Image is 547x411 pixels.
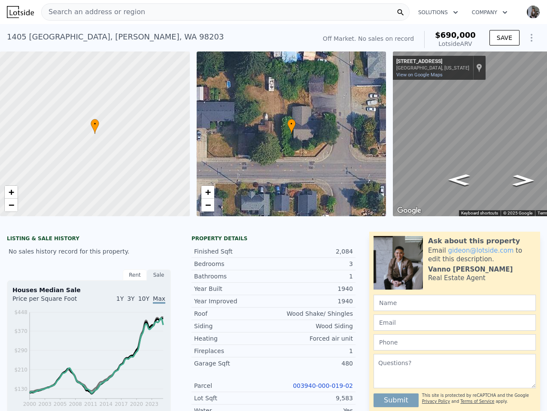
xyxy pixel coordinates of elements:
[273,297,353,305] div: 1940
[14,348,27,354] tspan: $290
[138,295,149,302] span: 10Y
[194,322,273,330] div: Siding
[460,399,494,404] a: Terms of Service
[194,381,273,390] div: Parcel
[205,199,210,210] span: −
[5,186,18,199] a: Zoom in
[273,309,353,318] div: Wood Shake/ Shingles
[130,401,143,407] tspan: 2020
[115,401,128,407] tspan: 2017
[194,260,273,268] div: Bedrooms
[439,172,479,188] path: Go West, 75th St SE
[476,63,482,73] a: Show location on map
[23,401,36,407] tspan: 2000
[14,386,27,392] tspan: $130
[12,294,89,308] div: Price per Square Foot
[54,401,67,407] tspan: 2005
[205,187,210,197] span: +
[395,205,423,216] a: Open this area in Google Maps (opens a new window)
[273,272,353,281] div: 1
[194,347,273,355] div: Fireplaces
[194,309,273,318] div: Roof
[145,401,158,407] tspan: 2023
[100,401,113,407] tspan: 2014
[7,6,34,18] img: Lotside
[127,295,134,302] span: 3Y
[123,269,147,281] div: Rent
[428,236,520,246] div: Ask about this property
[194,394,273,402] div: Lot Sqft
[12,286,165,294] div: Houses Median Sale
[194,247,273,256] div: Finished Sqft
[323,34,414,43] div: Off Market. No sales on record
[503,172,544,189] path: Go East, 75th St SE
[38,401,52,407] tspan: 2003
[396,58,469,65] div: [STREET_ADDRESS]
[273,260,353,268] div: 3
[374,393,419,407] button: Submit
[7,244,171,259] div: No sales history record for this property.
[465,5,514,20] button: Company
[489,30,520,45] button: SAVE
[428,274,486,282] div: Real Estate Agent
[448,247,514,254] a: gideon@lotside.com
[293,382,353,389] a: 003940-000-019-02
[428,265,513,274] div: Vanno [PERSON_NAME]
[374,334,536,351] input: Phone
[194,334,273,343] div: Heating
[9,187,14,197] span: +
[273,347,353,355] div: 1
[435,39,476,48] div: Lotside ARV
[7,31,224,43] div: 1405 [GEOGRAPHIC_DATA] , [PERSON_NAME] , WA 98203
[91,120,99,128] span: •
[461,210,498,216] button: Keyboard shortcuts
[14,309,27,315] tspan: $448
[147,269,171,281] div: Sale
[69,401,82,407] tspan: 2008
[9,199,14,210] span: −
[396,65,469,71] div: [GEOGRAPHIC_DATA], [US_STATE]
[116,295,124,302] span: 1Y
[273,359,353,368] div: 480
[273,394,353,402] div: 9,583
[428,246,536,263] div: Email to edit this description.
[194,284,273,293] div: Year Built
[153,295,165,304] span: Max
[503,211,532,215] span: © 2025 Google
[523,29,540,46] button: Show Options
[194,297,273,305] div: Year Improved
[273,334,353,343] div: Forced air unit
[396,72,443,78] a: View on Google Maps
[191,235,356,242] div: Property details
[14,367,27,373] tspan: $210
[273,284,353,293] div: 1940
[91,119,99,134] div: •
[42,7,145,17] span: Search an address or region
[411,5,465,20] button: Solutions
[526,5,540,19] img: avatar
[7,235,171,244] div: LISTING & SALE HISTORY
[287,119,296,134] div: •
[374,295,536,311] input: Name
[273,247,353,256] div: 2,084
[201,186,214,199] a: Zoom in
[194,359,273,368] div: Garage Sqft
[273,322,353,330] div: Wood Siding
[374,314,536,331] input: Email
[84,401,97,407] tspan: 2011
[14,328,27,334] tspan: $370
[194,272,273,281] div: Bathrooms
[201,199,214,212] a: Zoom out
[287,120,296,128] span: •
[422,399,450,404] a: Privacy Policy
[5,199,18,212] a: Zoom out
[422,390,536,407] div: This site is protected by reCAPTCHA and the Google and apply.
[435,30,476,39] span: $690,000
[395,205,423,216] img: Google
